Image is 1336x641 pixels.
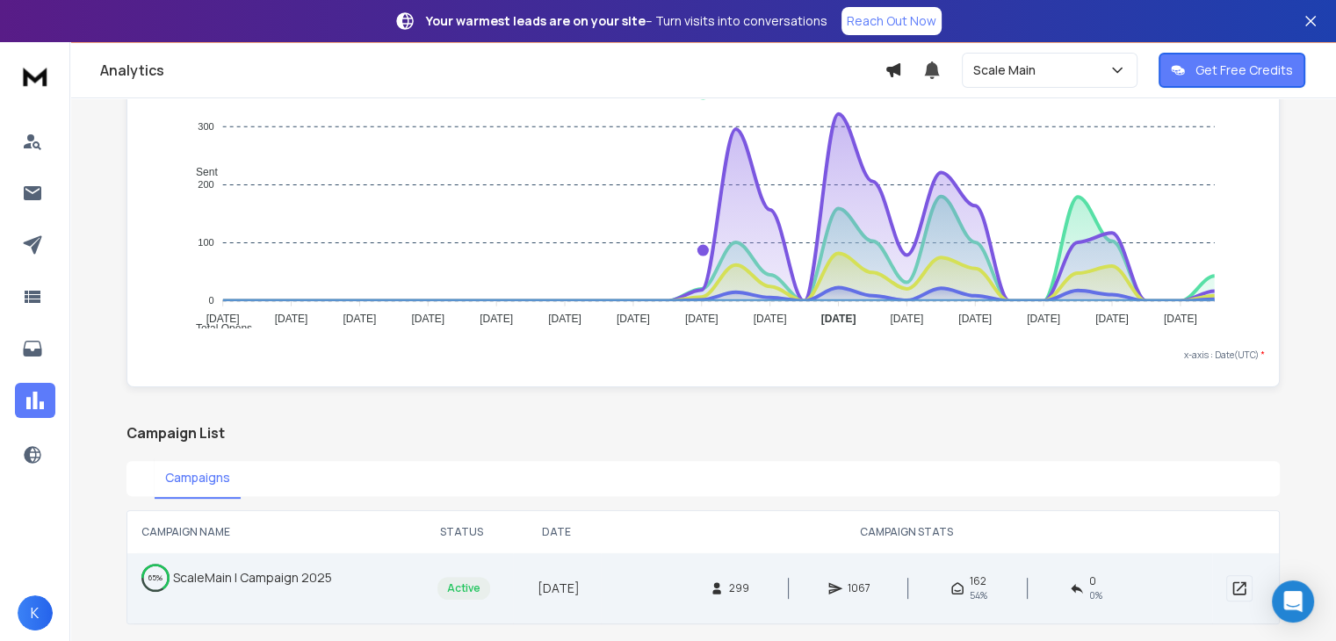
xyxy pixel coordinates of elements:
[1095,313,1129,325] tspan: [DATE]
[198,121,213,132] tspan: 300
[127,511,411,553] th: CAMPAIGN NAME
[480,313,513,325] tspan: [DATE]
[1164,313,1197,325] tspan: [DATE]
[183,322,252,335] span: Total Opens
[513,553,601,623] td: [DATE]
[183,166,218,178] span: Sent
[754,313,787,325] tspan: [DATE]
[18,595,53,630] button: K
[1272,580,1314,623] div: Open Intercom Messenger
[958,313,992,325] tspan: [DATE]
[18,60,53,92] img: logo
[1195,61,1293,79] p: Get Free Credits
[1089,588,1102,602] span: 0 %
[548,313,581,325] tspan: [DATE]
[412,313,445,325] tspan: [DATE]
[729,581,749,595] span: 299
[970,574,986,588] span: 162
[148,569,162,587] p: 65 %
[973,61,1043,79] p: Scale Main
[426,12,827,30] p: – Turn visits into conversations
[513,511,601,553] th: DATE
[275,313,308,325] tspan: [DATE]
[426,12,646,29] strong: Your warmest leads are on your site
[206,313,240,325] tspan: [DATE]
[100,60,885,81] h1: Analytics
[1027,313,1060,325] tspan: [DATE]
[343,313,377,325] tspan: [DATE]
[1089,574,1096,588] span: 0
[1159,53,1305,88] button: Get Free Credits
[411,511,513,553] th: STATUS
[685,313,719,325] tspan: [DATE]
[821,313,856,325] tspan: [DATE]
[198,179,213,190] tspan: 200
[126,422,1280,443] h2: Campaign List
[970,588,987,602] span: 54 %
[847,12,936,30] p: Reach Out Now
[891,313,924,325] tspan: [DATE]
[198,237,213,248] tspan: 100
[141,349,1265,362] p: x-axis : Date(UTC)
[155,458,241,499] button: Campaigns
[848,581,870,595] span: 1067
[617,313,650,325] tspan: [DATE]
[127,553,408,602] td: ScaleMain | Campaign 2025
[209,295,214,306] tspan: 0
[841,7,942,35] a: Reach Out Now
[601,511,1212,553] th: CAMPAIGN STATS
[437,577,490,600] div: Active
